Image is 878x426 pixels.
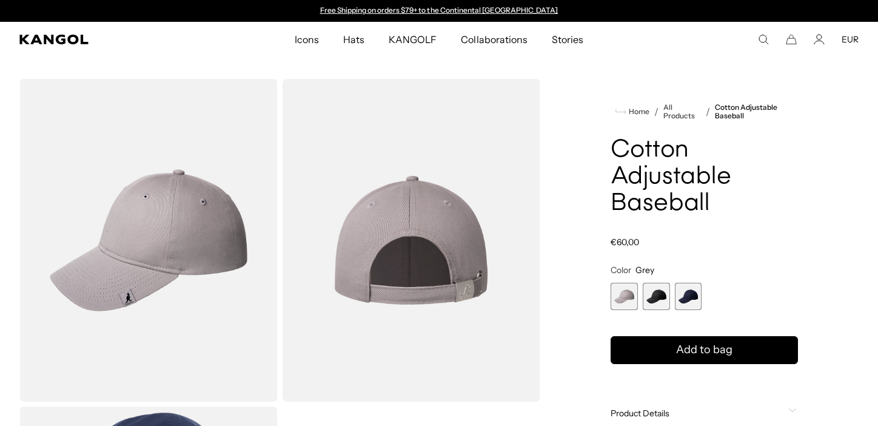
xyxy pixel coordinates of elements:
[320,5,558,15] a: Free Shipping on orders $79+ to the Continental [GEOGRAPHIC_DATA]
[611,283,638,310] div: 1 of 3
[611,237,639,248] span: €60,00
[611,336,798,364] button: Add to bag
[552,22,583,57] span: Stories
[663,103,701,120] a: All Products
[449,22,539,57] a: Collaborations
[19,79,278,402] img: color-grey
[814,34,825,45] a: Account
[611,283,638,310] label: Grey
[611,137,798,217] h1: Cotton Adjustable Baseball
[643,283,670,310] label: Black
[611,103,798,120] nav: breadcrumbs
[611,265,631,276] span: Color
[331,22,377,57] a: Hats
[611,408,783,419] span: Product Details
[676,342,732,358] span: Add to bag
[283,22,331,57] a: Icons
[758,34,769,45] summary: Search here
[675,283,702,310] label: Navy
[314,6,564,16] slideshow-component: Announcement bar
[635,265,654,276] span: Grey
[786,34,797,45] button: Cart
[314,6,564,16] div: Announcement
[649,104,658,119] li: /
[295,22,319,57] span: Icons
[643,283,670,310] div: 2 of 3
[377,22,449,57] a: KANGOLF
[540,22,595,57] a: Stories
[461,22,527,57] span: Collaborations
[389,22,437,57] span: KANGOLF
[615,106,649,117] a: Home
[715,103,798,120] a: Cotton Adjustable Baseball
[314,6,564,16] div: 1 of 2
[19,35,195,44] a: Kangol
[343,22,364,57] span: Hats
[675,283,702,310] div: 3 of 3
[283,79,541,402] img: color-grey
[701,104,710,119] li: /
[626,107,649,116] span: Home
[842,34,859,45] button: EUR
